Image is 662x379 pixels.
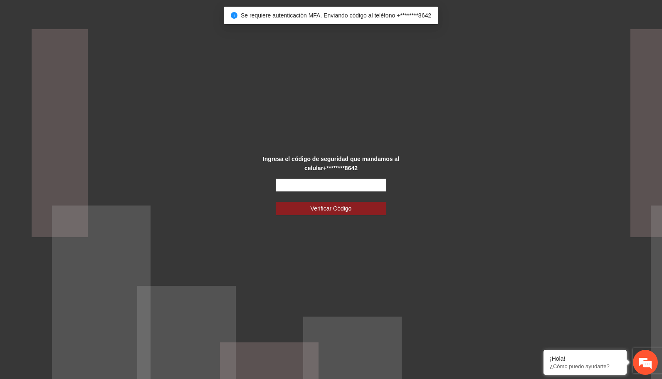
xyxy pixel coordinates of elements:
div: Chatee con nosotros ahora [43,42,140,53]
button: Verificar Código [276,202,386,215]
div: ¡Hola! [550,355,620,362]
strong: Ingresa el código de seguridad que mandamos al celular +********8642 [263,156,399,171]
span: Se requiere autenticación MFA. Enviando código al teléfono +********8642 [241,12,431,19]
span: info-circle [231,12,237,19]
div: Minimizar ventana de chat en vivo [136,4,156,24]
p: ¿Cómo puedo ayudarte? [550,363,620,369]
span: Verificar Código [311,204,352,213]
span: Estamos en línea. [48,111,115,195]
textarea: Escriba su mensaje y pulse “Intro” [4,227,158,256]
